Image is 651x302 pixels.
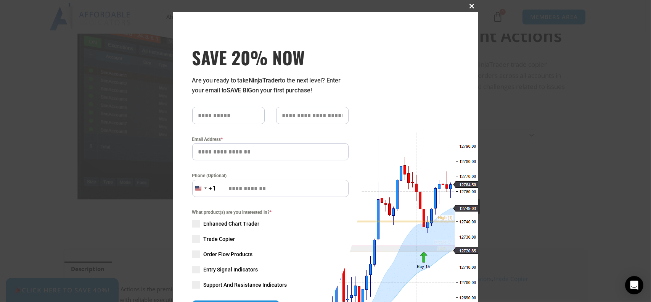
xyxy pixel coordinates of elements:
span: What product(s) are you interested in? [192,208,349,216]
label: Support And Resistance Indicators [192,281,349,289]
label: Order Flow Products [192,250,349,258]
span: Trade Copier [204,235,235,243]
span: SAVE 20% NOW [192,47,349,68]
span: Order Flow Products [204,250,253,258]
label: Phone (Optional) [192,172,349,179]
strong: NinjaTrader [249,77,280,84]
label: Trade Copier [192,235,349,243]
span: Entry Signal Indicators [204,266,258,273]
div: Open Intercom Messenger [625,276,643,294]
label: Entry Signal Indicators [192,266,349,273]
span: Enhanced Chart Trader [204,220,260,228]
span: Support And Resistance Indicators [204,281,287,289]
button: Selected country [192,180,217,197]
p: Are you ready to take to the next level? Enter your email to on your first purchase! [192,76,349,95]
label: Email Address [192,136,349,143]
strong: SAVE BIG [227,87,252,94]
div: +1 [209,184,217,194]
label: Enhanced Chart Trader [192,220,349,228]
